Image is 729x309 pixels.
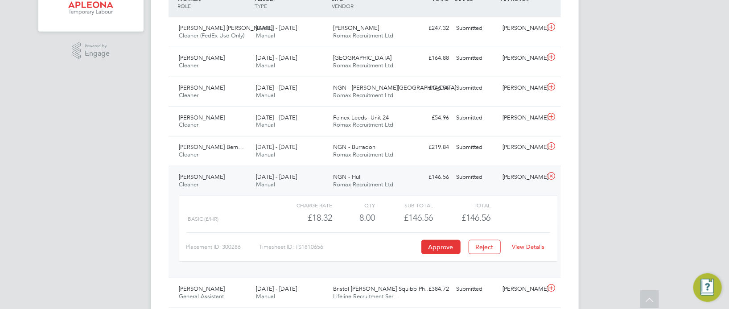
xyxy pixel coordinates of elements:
span: NGN - [PERSON_NAME][GEOGRAPHIC_DATA] [333,84,456,91]
span: Powered by [85,42,110,50]
span: [PERSON_NAME] [179,285,225,293]
span: [PERSON_NAME] Bern… [179,143,244,151]
div: [PERSON_NAME] [499,111,545,125]
span: [PERSON_NAME] [179,54,225,62]
span: [PERSON_NAME] [179,114,225,121]
span: Manual [256,293,275,300]
button: Reject [469,240,501,254]
div: £146.56 [407,81,453,95]
div: Submitted [453,140,499,155]
span: Romax Recruitment Ltd [333,151,393,158]
span: ROLE [178,2,191,9]
a: Powered byEngage [72,42,110,59]
span: Cleaner (FedEx Use Only) [179,32,245,39]
div: Submitted [453,81,499,95]
div: £146.56 [375,210,433,225]
span: NGN - Burradon [333,143,375,151]
div: [PERSON_NAME] [499,51,545,66]
span: [DATE] - [DATE] [256,143,297,151]
span: [DATE] - [DATE] [256,173,297,181]
div: Charge rate [274,200,332,210]
span: Manual [256,91,275,99]
div: £18.32 [274,210,332,225]
img: apleona-logo-retina.png [68,1,114,16]
span: Manual [256,121,275,128]
div: [PERSON_NAME] [499,282,545,297]
div: Submitted [453,111,499,125]
span: Manual [256,32,275,39]
span: TYPE [255,2,267,9]
div: [PERSON_NAME] [499,21,545,36]
div: £219.84 [407,140,453,155]
span: Felnex Leeds- Unit 24 [333,114,389,121]
div: [PERSON_NAME] [499,170,545,185]
div: £164.88 [407,51,453,66]
span: Romax Recruitment Ltd [333,121,393,128]
span: [DATE] - [DATE] [256,24,297,32]
span: Cleaner [179,151,199,158]
span: Bristol [PERSON_NAME] Squibb Ph… [333,285,431,293]
span: Lifeline Recruitment Ser… [333,293,399,300]
span: Manual [256,181,275,188]
div: £146.56 [407,170,453,185]
span: Romax Recruitment Ltd [333,62,393,69]
div: Submitted [453,282,499,297]
span: Romax Recruitment Ltd [333,32,393,39]
span: Engage [85,50,110,58]
span: [DATE] - [DATE] [256,54,297,62]
span: £146.56 [461,212,490,223]
div: Timesheet ID: TS1810656 [259,240,419,254]
span: [DATE] - [DATE] [256,84,297,91]
span: Romax Recruitment Ltd [333,181,393,188]
span: [DATE] - [DATE] [256,285,297,293]
span: [GEOGRAPHIC_DATA] [333,54,391,62]
div: QTY [332,200,375,210]
span: [PERSON_NAME] [333,24,379,32]
span: Romax Recruitment Ltd [333,91,393,99]
div: £384.72 [407,282,453,297]
a: View Details [512,243,544,251]
div: Total [433,200,490,210]
a: Go to home page [49,1,133,16]
span: [PERSON_NAME] [179,173,225,181]
span: Basic (£/HR) [188,216,219,222]
div: Submitted [453,170,499,185]
span: [PERSON_NAME] [PERSON_NAME] [179,24,273,32]
div: Submitted [453,21,499,36]
div: Submitted [453,51,499,66]
span: Cleaner [179,62,199,69]
span: General Assistant [179,293,224,300]
span: [DATE] - [DATE] [256,114,297,121]
div: [PERSON_NAME] [499,81,545,95]
span: Cleaner [179,181,199,188]
span: Cleaner [179,121,199,128]
div: £247.32 [407,21,453,36]
div: 8.00 [332,210,375,225]
div: £54.96 [407,111,453,125]
span: Cleaner [179,91,199,99]
button: Approve [421,240,461,254]
div: [PERSON_NAME] [499,140,545,155]
span: Manual [256,151,275,158]
span: NGN - Hull [333,173,362,181]
span: [PERSON_NAME] [179,84,225,91]
span: Manual [256,62,275,69]
button: Engage Resource Center [693,273,722,302]
div: Placement ID: 300286 [186,240,259,254]
span: VENDOR [332,2,354,9]
div: Sub Total [375,200,433,210]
